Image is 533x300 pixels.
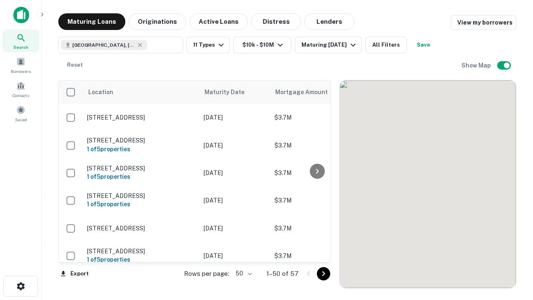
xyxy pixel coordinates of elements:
p: Rows per page: [184,269,229,279]
p: [DATE] [204,113,266,122]
p: [DATE] [204,251,266,260]
a: View my borrowers [451,15,516,30]
p: [STREET_ADDRESS] [87,114,195,121]
a: Borrowers [2,54,39,76]
p: [DATE] [204,224,266,233]
h6: Show Map [461,61,492,70]
button: Lenders [304,13,354,30]
p: $3.7M [274,113,358,122]
iframe: Chat Widget [491,233,533,273]
h6: 1 of 5 properties [87,255,195,264]
a: Search [2,30,39,52]
span: Saved [15,116,27,123]
p: $3.7M [274,251,358,260]
button: Save your search to get updates of matches that match your search criteria. [410,37,437,53]
p: [STREET_ADDRESS] [87,192,195,200]
button: $10k - $10M [233,37,291,53]
button: Originations [129,13,186,30]
span: Search [13,44,28,50]
p: [STREET_ADDRESS] [87,137,195,144]
span: Borrowers [11,68,31,75]
h6: 1 of 5 properties [87,172,195,181]
a: Saved [2,102,39,125]
span: [GEOGRAPHIC_DATA], [GEOGRAPHIC_DATA] [72,41,135,49]
p: [DATE] [204,168,266,177]
p: [STREET_ADDRESS] [87,165,195,172]
p: [DATE] [204,141,266,150]
div: Maturing [DATE] [301,40,358,50]
span: Contacts [12,92,29,99]
a: Contacts [2,78,39,100]
button: Distress [251,13,301,30]
button: Export [58,267,91,280]
p: [DATE] [204,196,266,205]
div: 50 [232,267,253,280]
button: Maturing [DATE] [295,37,362,53]
th: Mortgage Amount [270,80,362,104]
button: Go to next page [317,267,330,280]
img: capitalize-icon.png [13,7,29,23]
h6: 1 of 5 properties [87,200,195,209]
div: 0 0 [340,80,516,288]
th: Maturity Date [199,80,270,104]
p: [STREET_ADDRESS] [87,247,195,255]
p: 1–50 of 57 [266,269,299,279]
p: $3.7M [274,224,358,233]
p: $3.7M [274,168,358,177]
button: 11 Types [187,37,230,53]
span: Maturity Date [204,87,255,97]
button: Reset [62,57,88,73]
span: Location [88,87,113,97]
button: All Filters [365,37,407,53]
p: [STREET_ADDRESS] [87,225,195,232]
p: $3.7M [274,196,358,205]
button: Active Loans [189,13,248,30]
button: Maturing Loans [58,13,125,30]
p: $3.7M [274,141,358,150]
span: Mortgage Amount [275,87,339,97]
th: Location [83,80,199,104]
h6: 1 of 5 properties [87,145,195,154]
